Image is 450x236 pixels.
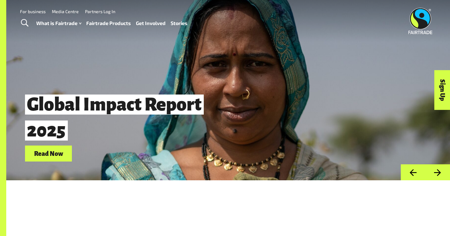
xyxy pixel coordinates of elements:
[401,164,425,180] button: Previous
[36,19,81,28] a: What is Fairtrade
[52,9,79,14] a: Media Centre
[17,15,32,31] a: Toggle Search
[408,8,432,34] img: Fairtrade Australia New Zealand logo
[20,9,46,14] a: For business
[86,19,131,28] a: Fairtrade Products
[85,9,115,14] a: Partners Log In
[25,95,204,141] span: Global Impact Report 2025
[171,19,187,28] a: Stories
[425,164,450,180] button: Next
[25,146,72,162] a: Read Now
[136,19,166,28] a: Get Involved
